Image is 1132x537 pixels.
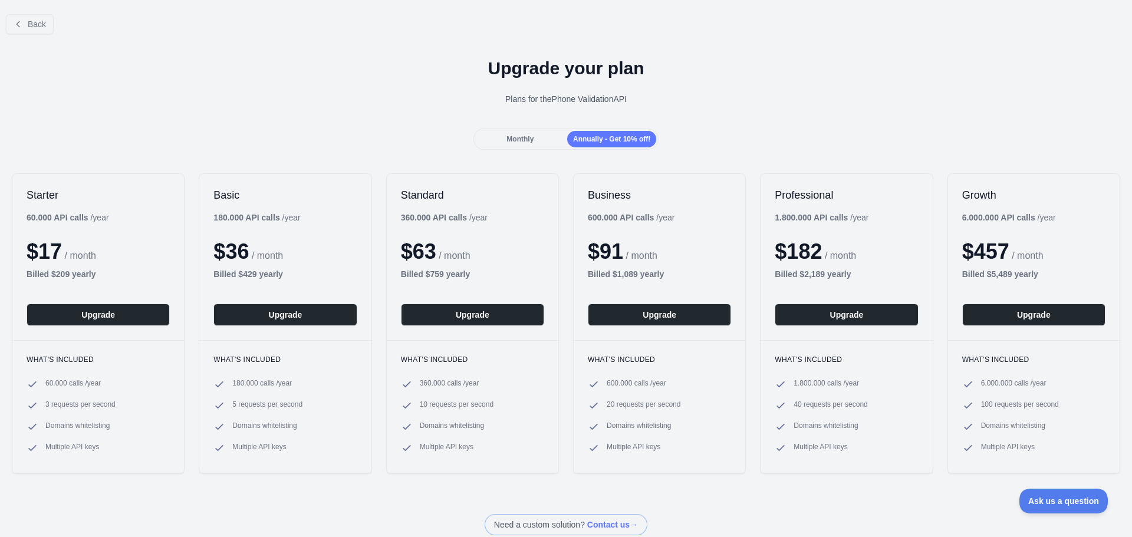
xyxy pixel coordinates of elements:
div: / year [775,212,868,223]
iframe: Toggle Customer Support [1019,489,1108,513]
h2: Standard [401,188,544,202]
span: $ 91 [588,239,623,263]
b: 1.800.000 API calls [775,213,848,222]
span: $ 182 [775,239,822,263]
b: 600.000 API calls [588,213,654,222]
h2: Professional [775,188,918,202]
div: / year [401,212,488,223]
div: / year [588,212,674,223]
h2: Business [588,188,731,202]
b: 360.000 API calls [401,213,467,222]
